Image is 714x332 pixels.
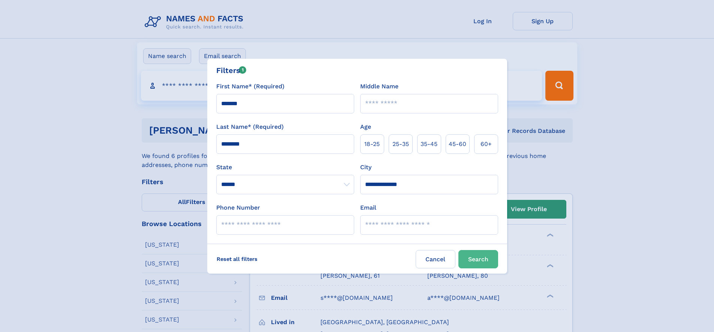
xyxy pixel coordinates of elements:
[212,250,262,268] label: Reset all filters
[216,82,284,91] label: First Name* (Required)
[449,140,466,149] span: 45‑60
[216,163,354,172] label: State
[360,203,376,212] label: Email
[360,163,371,172] label: City
[216,65,247,76] div: Filters
[421,140,437,149] span: 35‑45
[216,122,284,131] label: Last Name* (Required)
[392,140,409,149] span: 25‑35
[364,140,380,149] span: 18‑25
[458,250,498,268] button: Search
[480,140,492,149] span: 60+
[360,122,371,131] label: Age
[416,250,455,268] label: Cancel
[360,82,398,91] label: Middle Name
[216,203,260,212] label: Phone Number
